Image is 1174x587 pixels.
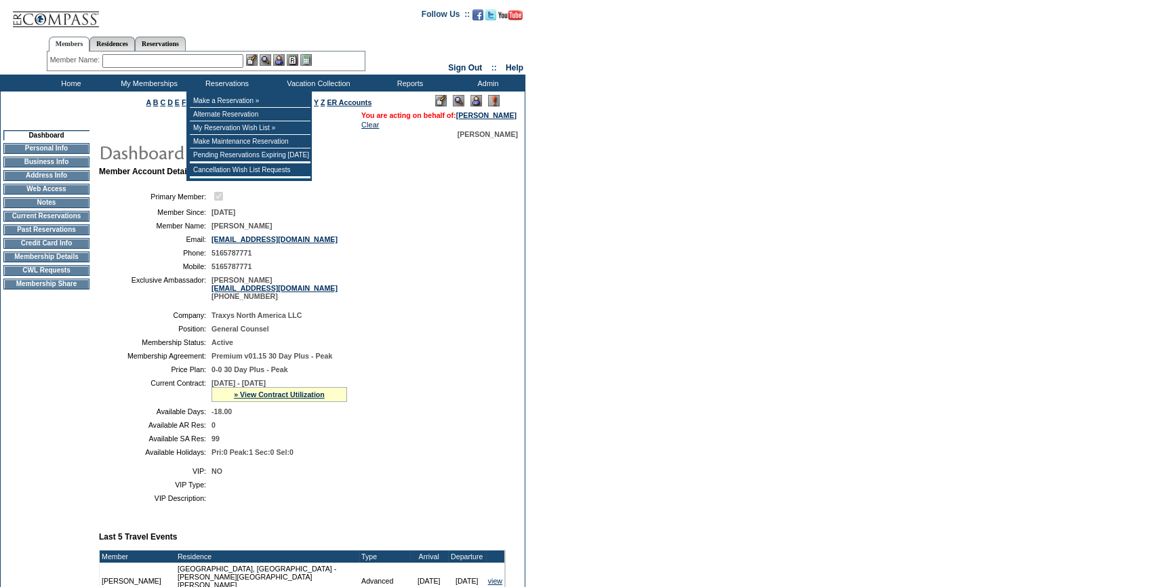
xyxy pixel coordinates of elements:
td: Email: [104,235,206,243]
td: Vacation Collection [264,75,369,92]
div: Member Name: [50,54,102,66]
img: Subscribe to our YouTube Channel [498,10,523,20]
span: Active [211,338,233,346]
span: 5165787771 [211,249,251,257]
td: Membership Agreement: [104,352,206,360]
span: You are acting on behalf of: [361,111,517,119]
td: Make a Reservation » [190,94,310,108]
a: F [182,98,186,106]
td: Available Holidays: [104,448,206,456]
a: ER Accounts [327,98,371,106]
a: Become our fan on Facebook [472,14,483,22]
a: [EMAIL_ADDRESS][DOMAIN_NAME] [211,284,338,292]
td: Member [100,550,176,563]
a: Subscribe to our YouTube Channel [498,14,523,22]
td: VIP Description: [104,494,206,502]
span: Premium v01.15 30 Day Plus - Peak [211,352,332,360]
a: Y [314,98,319,106]
span: Traxys North America LLC [211,311,302,319]
td: Pending Reservations Expiring [DATE] [190,148,310,162]
td: Business Info [3,157,89,167]
td: Personal Info [3,143,89,154]
td: Member Since: [104,208,206,216]
img: b_edit.gif [246,54,258,66]
td: Make Maintenance Reservation [190,135,310,148]
a: Reservations [135,37,186,51]
a: B [153,98,159,106]
td: Exclusive Ambassador: [104,276,206,300]
a: D [167,98,173,106]
span: [PERSON_NAME] [PHONE_NUMBER] [211,276,338,300]
td: Past Reservations [3,224,89,235]
span: 0 [211,421,216,429]
td: Company: [104,311,206,319]
td: Position: [104,325,206,333]
img: Reservations [287,54,298,66]
img: View [260,54,271,66]
td: Membership Share [3,279,89,289]
td: My Reservation Wish List » [190,121,310,135]
a: A [146,98,151,106]
span: -18.00 [211,407,232,416]
td: Available SA Res: [104,434,206,443]
td: CWL Requests [3,265,89,276]
span: [DATE] [211,208,235,216]
span: 99 [211,434,220,443]
td: Notes [3,197,89,208]
td: Reservations [186,75,264,92]
img: Follow us on Twitter [485,9,496,20]
td: Arrival [410,550,448,563]
a: Clear [361,121,379,129]
span: [PERSON_NAME] [458,130,518,138]
td: Primary Member: [104,190,206,203]
img: Log Concern/Member Elevation [488,95,500,106]
img: Impersonate [273,54,285,66]
td: Reports [369,75,447,92]
td: Alternate Reservation [190,108,310,121]
td: VIP Type: [104,481,206,489]
span: :: [491,63,497,73]
a: Follow us on Twitter [485,14,496,22]
img: View Mode [453,95,464,106]
td: Available AR Res: [104,421,206,429]
td: My Memberships [108,75,186,92]
td: Address Info [3,170,89,181]
img: b_calculator.gif [300,54,312,66]
td: Dashboard [3,130,89,140]
td: Credit Card Info [3,238,89,249]
a: » View Contract Utilization [234,390,325,399]
td: Type [359,550,410,563]
td: Home [31,75,108,92]
span: NO [211,467,222,475]
td: Mobile: [104,262,206,270]
a: [PERSON_NAME] [456,111,517,119]
a: view [488,577,502,585]
span: Pri:0 Peak:1 Sec:0 Sel:0 [211,448,293,456]
td: Membership Status: [104,338,206,346]
a: Help [506,63,523,73]
td: VIP: [104,467,206,475]
a: C [160,98,165,106]
td: Admin [447,75,525,92]
td: Departure [448,550,486,563]
img: Become our fan on Facebook [472,9,483,20]
span: General Counsel [211,325,269,333]
a: Members [49,37,90,52]
a: Residences [89,37,135,51]
td: Current Reservations [3,211,89,222]
a: Z [321,98,325,106]
img: Edit Mode [435,95,447,106]
img: Impersonate [470,95,482,106]
b: Last 5 Travel Events [99,532,177,542]
td: Phone: [104,249,206,257]
span: 5165787771 [211,262,251,270]
a: E [175,98,180,106]
img: pgTtlDashboard.gif [98,138,369,165]
td: Residence [176,550,359,563]
a: Sign Out [448,63,482,73]
a: [EMAIL_ADDRESS][DOMAIN_NAME] [211,235,338,243]
td: Current Contract: [104,379,206,402]
span: [PERSON_NAME] [211,222,272,230]
td: Price Plan: [104,365,206,373]
td: Member Name: [104,222,206,230]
